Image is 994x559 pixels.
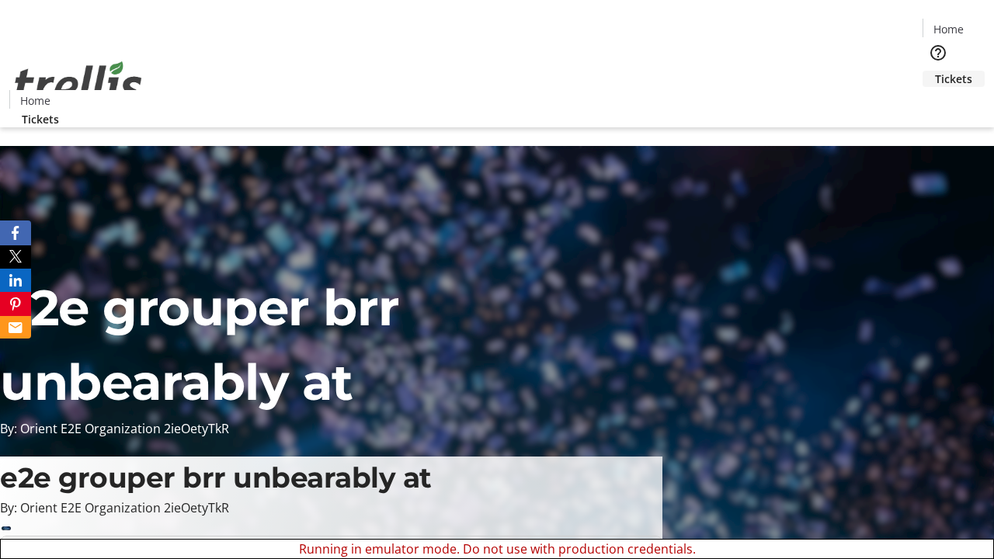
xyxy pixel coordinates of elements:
img: Orient E2E Organization 2ieOetyTkR's Logo [9,44,148,122]
a: Home [10,92,60,109]
button: Cart [923,87,954,118]
a: Home [923,21,973,37]
span: Tickets [935,71,972,87]
span: Home [20,92,50,109]
a: Tickets [923,71,985,87]
button: Help [923,37,954,68]
a: Tickets [9,111,71,127]
span: Home [933,21,964,37]
span: Tickets [22,111,59,127]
